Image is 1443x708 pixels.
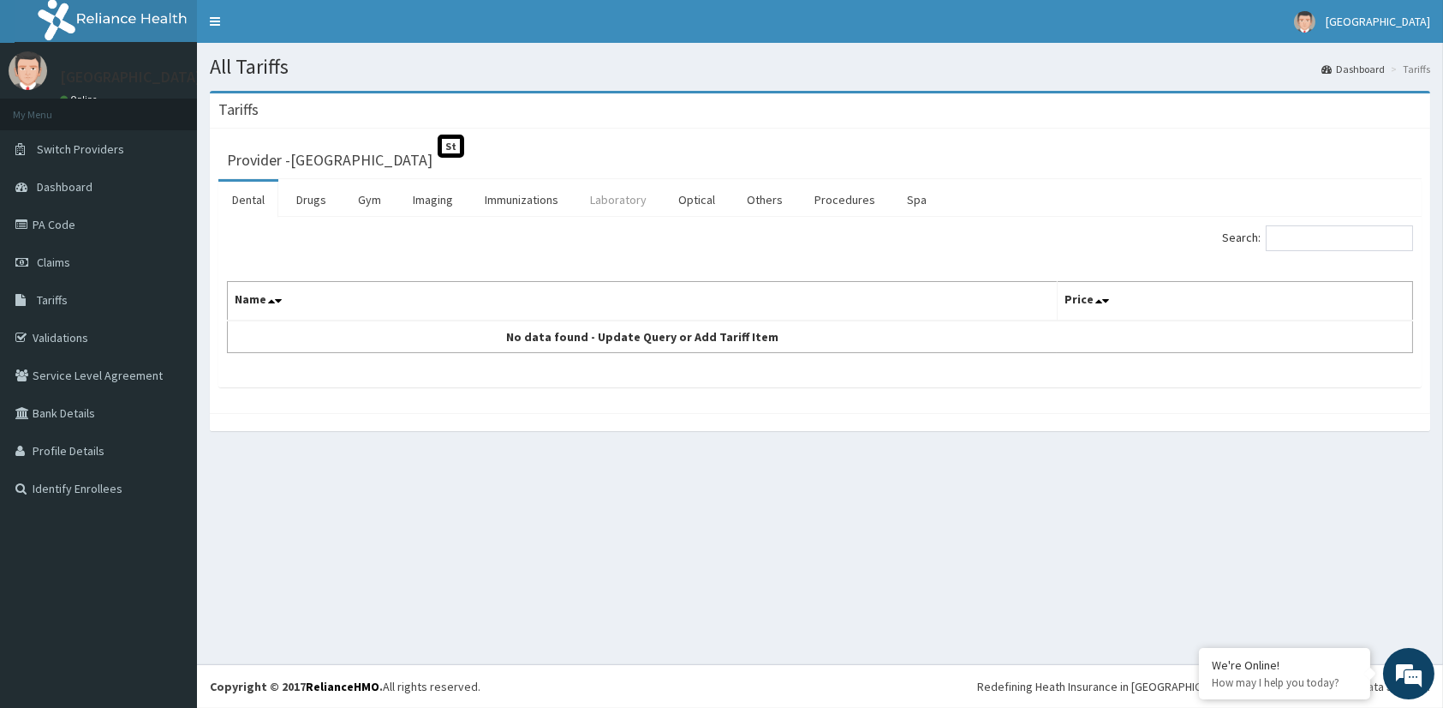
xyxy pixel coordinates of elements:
[1057,282,1412,321] th: Price
[801,182,889,218] a: Procedures
[1386,62,1430,76] li: Tariffs
[197,664,1443,708] footer: All rights reserved.
[1212,675,1357,690] p: How may I help you today?
[1266,225,1413,251] input: Search:
[399,182,467,218] a: Imaging
[344,182,395,218] a: Gym
[9,51,47,90] img: User Image
[1326,14,1430,29] span: [GEOGRAPHIC_DATA]
[60,93,101,105] a: Online
[37,292,68,308] span: Tariffs
[283,182,340,218] a: Drugs
[1212,657,1357,673] div: We're Online!
[37,255,70,270] span: Claims
[1294,11,1315,33] img: User Image
[665,182,729,218] a: Optical
[733,182,796,218] a: Others
[228,282,1058,321] th: Name
[471,182,572,218] a: Immunizations
[60,69,201,85] p: [GEOGRAPHIC_DATA]
[227,153,432,168] h3: Provider - [GEOGRAPHIC_DATA]
[218,102,259,117] h3: Tariffs
[893,182,940,218] a: Spa
[438,135,464,158] span: St
[306,679,379,694] a: RelianceHMO
[37,141,124,157] span: Switch Providers
[37,179,92,195] span: Dashboard
[1321,62,1385,76] a: Dashboard
[576,182,660,218] a: Laboratory
[210,679,383,694] strong: Copyright © 2017 .
[977,678,1430,695] div: Redefining Heath Insurance in [GEOGRAPHIC_DATA] using Telemedicine and Data Science!
[218,182,278,218] a: Dental
[228,321,1058,353] td: No data found - Update Query or Add Tariff Item
[1222,225,1413,251] label: Search:
[210,56,1430,78] h1: All Tariffs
